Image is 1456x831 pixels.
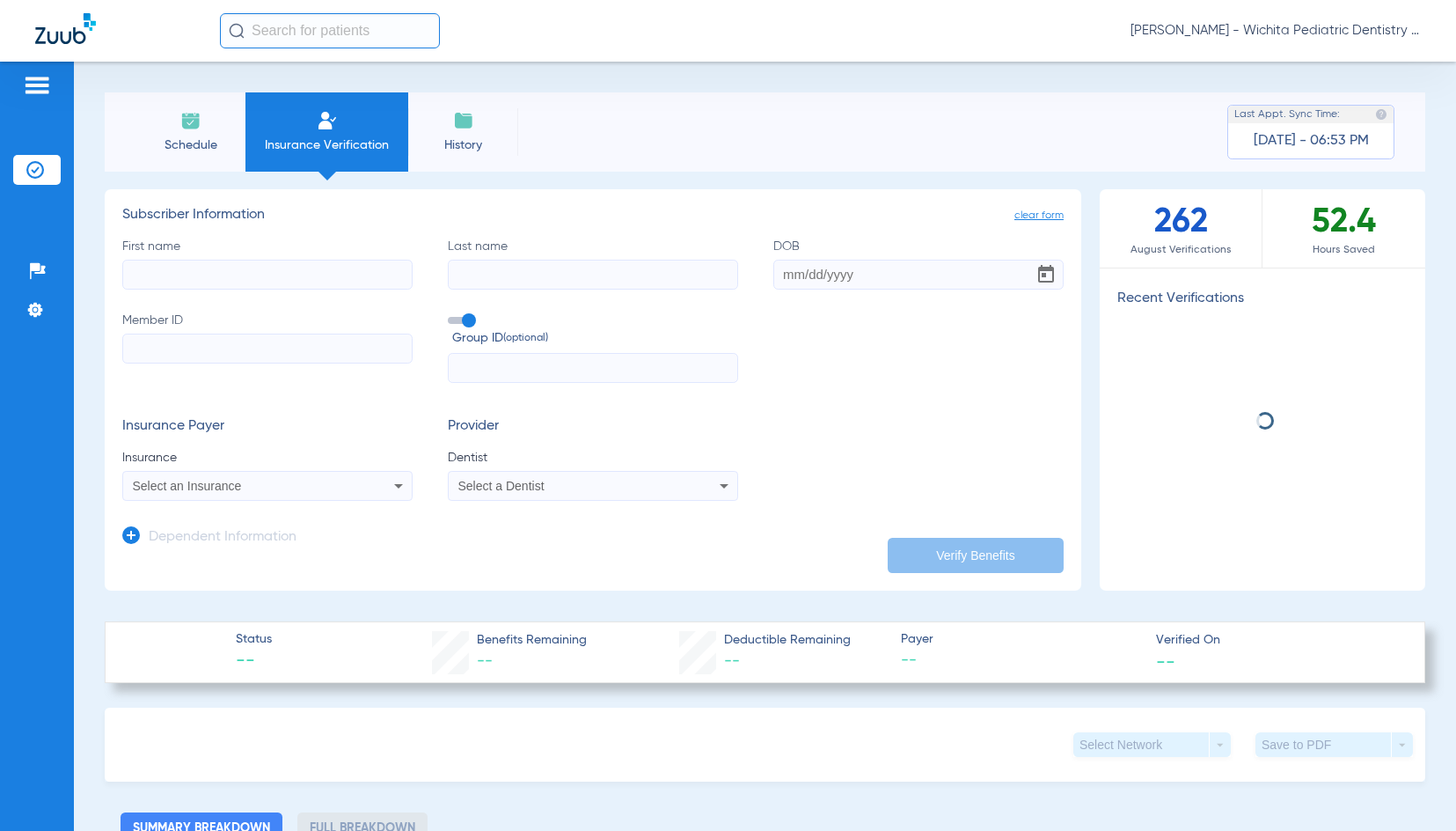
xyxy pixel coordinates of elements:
[122,207,1064,224] h3: Subscriber Information
[122,449,413,467] span: Insurance
[122,260,413,290] input: First name
[448,449,738,467] span: Dentist
[888,538,1064,573] button: Verify Benefits
[317,110,338,131] img: Manual Insurance Verification
[773,260,1064,290] input: DOBOpen calendar
[421,136,505,154] span: History
[477,631,587,650] span: Benefits Remaining
[452,329,738,348] span: Group ID
[448,418,738,436] h3: Provider
[122,334,413,364] input: Member ID
[229,23,245,39] img: Search Icon
[448,260,738,290] input: Last name
[1100,290,1425,308] h3: Recent Verifications
[448,238,738,290] label: Last name
[1156,651,1175,670] span: --
[901,650,1141,672] span: --
[35,13,96,44] img: Zuub Logo
[180,110,201,131] img: Schedule
[122,312,413,384] label: Member ID
[1156,631,1396,650] span: Verified On
[453,110,474,131] img: History
[1368,746,1456,831] iframe: Chat Widget
[122,238,413,290] label: First name
[149,136,232,154] span: Schedule
[133,479,242,493] span: Select an Insurance
[236,650,272,674] span: --
[724,631,851,650] span: Deductible Remaining
[1130,22,1421,40] span: [PERSON_NAME] - Wichita Pediatric Dentistry [GEOGRAPHIC_DATA]
[23,75,51,96] img: hamburger-icon
[1014,207,1064,224] span: clear form
[477,653,493,669] span: --
[1234,106,1340,123] span: Last Appt. Sync Time:
[1028,257,1064,292] button: Open calendar
[220,13,440,48] input: Search for patients
[1100,189,1262,268] div: 262
[259,136,395,154] span: Insurance Verification
[149,529,296,547] h3: Dependent Information
[1254,132,1369,150] span: [DATE] - 06:53 PM
[1375,108,1387,121] img: last sync help info
[236,630,272,649] span: Status
[1100,241,1262,259] span: August Verifications
[901,630,1141,649] span: Payer
[773,238,1064,290] label: DOB
[1262,189,1425,268] div: 52.4
[503,329,548,348] small: (optional)
[1262,241,1425,259] span: Hours Saved
[724,653,740,669] span: --
[122,418,413,436] h3: Insurance Payer
[458,479,545,493] span: Select a Dentist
